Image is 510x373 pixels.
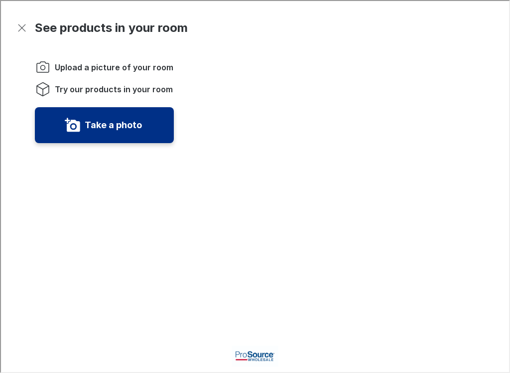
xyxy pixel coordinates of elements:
[214,345,294,366] img: ProSource of Roanoke logo
[34,106,173,142] button: Upload a picture of your room
[222,62,474,315] video: You will be able to see the selected and other products in your room.
[54,61,172,72] span: Upload a picture of your room
[54,83,172,94] span: Try our products in your room
[12,18,30,36] button: Exit visualizer
[84,116,141,132] label: Take a photo
[34,58,173,96] ol: Instructions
